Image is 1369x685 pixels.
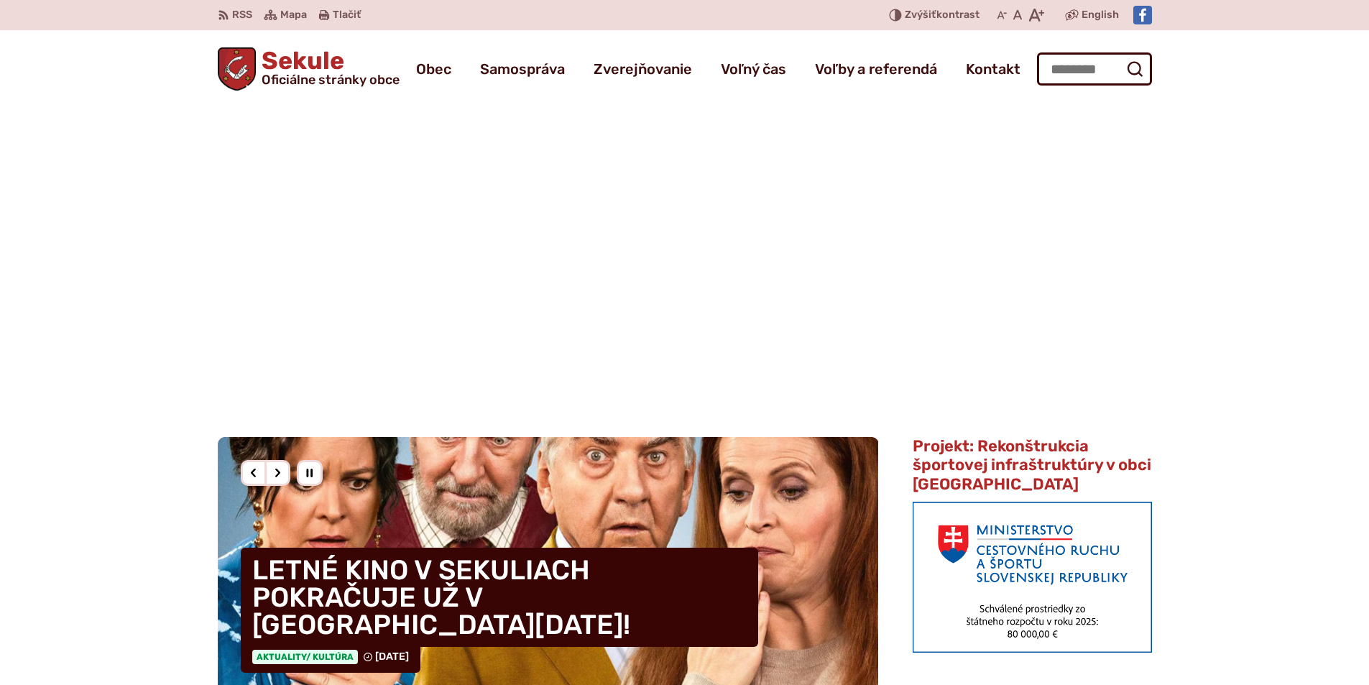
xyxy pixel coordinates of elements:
span: RSS [232,6,252,24]
img: Prejsť na domovskú stránku [218,47,257,91]
a: Samospráva [480,49,565,89]
span: Mapa [280,6,307,24]
img: min-cras.png [913,502,1151,653]
span: Aktuality [252,650,358,664]
div: Pozastaviť pohyb slajdera [297,460,323,486]
a: English [1079,6,1122,24]
div: Nasledujúci slajd [264,460,290,486]
span: [DATE] [375,650,409,663]
a: Obec [416,49,451,89]
span: Oficiálne stránky obce [262,73,400,86]
div: Predošlý slajd [241,460,267,486]
span: Tlačiť [333,9,361,22]
span: Zvýšiť [905,9,936,21]
a: Logo Sekule, prejsť na domovskú stránku. [218,47,400,91]
h4: LETNÉ KINO V SEKULIACH POKRAČUJE UŽ V [GEOGRAPHIC_DATA][DATE]! [241,548,758,647]
span: Projekt: Rekonštrukcia športovej infraštruktúry v obci [GEOGRAPHIC_DATA] [913,436,1151,494]
span: English [1082,6,1119,24]
a: Voľby a referendá [815,49,937,89]
a: Voľný čas [721,49,786,89]
a: Kontakt [966,49,1020,89]
img: Prejsť na Facebook stránku [1133,6,1152,24]
a: Zverejňovanie [594,49,692,89]
span: kontrast [905,9,979,22]
span: / Kultúra [306,652,354,662]
h1: Sekule [256,49,400,86]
